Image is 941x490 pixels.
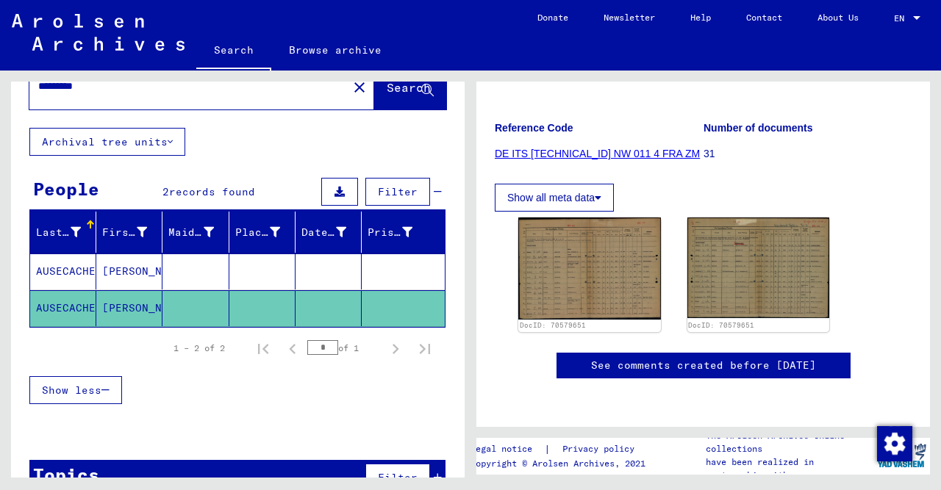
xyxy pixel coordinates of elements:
[168,225,213,240] div: Maiden Name
[894,12,904,24] mat-select-trigger: EN
[410,334,440,363] button: Last page
[33,461,99,488] div: Topics
[229,212,296,253] mat-header-cell: Place of Birth
[706,455,873,482] p: have been realized in partnership with
[877,426,912,461] img: Zustimmung ändern
[495,148,700,159] a: DE ITS [TECHNICAL_ID] NW 011 4 FRA ZM
[307,341,381,355] div: of 1
[301,220,365,244] div: Date of Birth
[351,79,368,96] mat-icon: close
[301,225,346,240] div: Date of Birth
[551,442,652,457] a: Privacy policy
[591,358,816,373] a: See comments created before [DATE]
[495,184,614,212] button: Show all meta data
[248,334,278,363] button: First page
[378,185,418,198] span: Filter
[102,225,147,240] div: First Name
[362,212,445,253] mat-header-cell: Prisoner #
[235,220,298,244] div: Place of Birth
[36,225,81,240] div: Last Name
[173,342,225,355] div: 1 – 2 of 2
[470,442,652,457] div: |
[162,185,169,198] span: 2
[296,212,362,253] mat-header-cell: Date of Birth
[29,128,185,156] button: Archival tree units
[520,321,586,329] a: DocID: 70579651
[162,212,229,253] mat-header-cell: Maiden Name
[470,457,652,470] p: Copyright © Arolsen Archives, 2021
[96,212,162,253] mat-header-cell: First Name
[271,32,399,68] a: Browse archive
[235,225,280,240] div: Place of Birth
[345,72,374,101] button: Clear
[12,14,185,51] img: Arolsen_neg.svg
[29,376,122,404] button: Show less
[278,334,307,363] button: Previous page
[30,290,96,326] mat-cell: AUSECACHE
[874,437,929,474] img: yv_logo.png
[365,178,430,206] button: Filter
[96,290,162,326] mat-cell: [PERSON_NAME]
[36,220,99,244] div: Last Name
[33,176,99,202] div: People
[387,80,431,95] span: Search
[169,185,255,198] span: records found
[374,64,446,109] button: Search
[168,220,232,244] div: Maiden Name
[96,253,162,289] mat-cell: [PERSON_NAME]
[102,220,165,244] div: First Name
[470,442,544,457] a: Legal notice
[704,122,813,134] b: Number of documents
[368,220,431,244] div: Prisoner #
[196,32,271,71] a: Search
[42,383,101,397] span: Show less
[706,429,873,455] p: The Arolsen Archives online collections
[518,217,661,320] img: 001.jpg
[368,225,412,240] div: Prisoner #
[381,334,410,363] button: Next page
[30,253,96,289] mat-cell: AUSECACHE
[30,212,96,253] mat-header-cell: Last Name
[495,122,573,134] b: Reference Code
[876,425,912,461] div: Zustimmung ändern
[687,217,830,318] img: 002.jpg
[378,471,418,484] span: Filter
[704,146,912,162] p: 31
[688,321,754,329] a: DocID: 70579651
